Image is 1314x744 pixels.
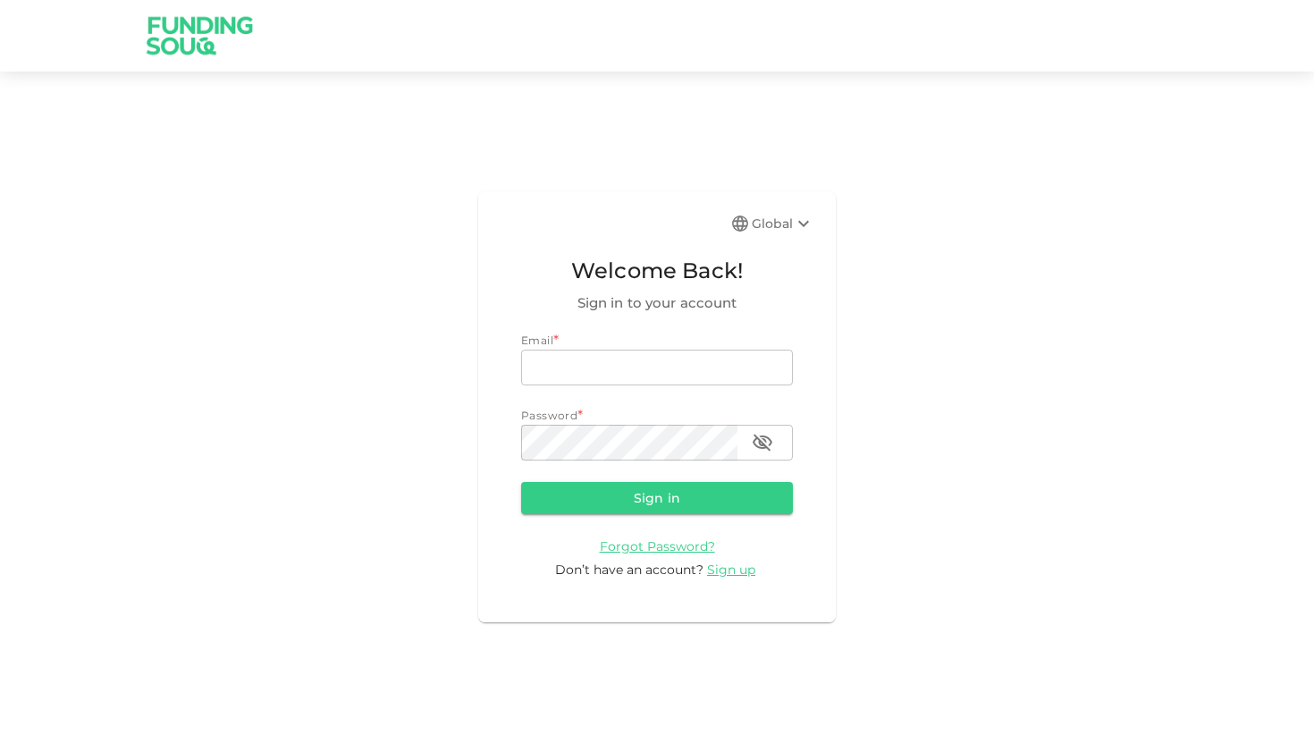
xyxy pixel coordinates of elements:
[521,425,737,461] input: password
[521,334,553,347] span: Email
[521,254,793,288] span: Welcome Back!
[521,292,793,314] span: Sign in to your account
[600,538,715,554] span: Forgot Password?
[521,409,577,422] span: Password
[521,350,793,385] input: email
[707,562,755,578] span: Sign up
[752,213,814,234] div: Global
[600,537,715,554] a: Forgot Password?
[521,482,793,514] button: Sign in
[555,562,703,578] span: Don’t have an account?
